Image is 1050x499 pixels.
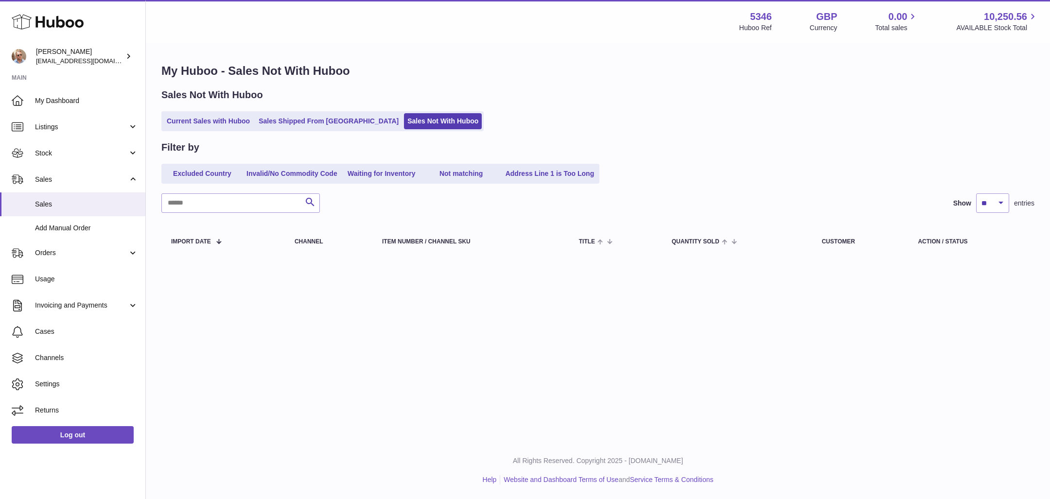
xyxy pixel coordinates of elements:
[739,23,772,33] div: Huboo Ref
[35,200,138,209] span: Sales
[35,248,128,258] span: Orders
[483,476,497,483] a: Help
[35,96,138,105] span: My Dashboard
[35,327,138,336] span: Cases
[502,166,598,182] a: Address Line 1 is Too Long
[163,113,253,129] a: Current Sales with Huboo
[382,239,560,245] div: Item Number / Channel SKU
[889,10,908,23] span: 0.00
[12,426,134,444] a: Log out
[875,23,918,33] span: Total sales
[35,353,138,362] span: Channels
[255,113,402,129] a: Sales Shipped From [GEOGRAPHIC_DATA]
[672,239,719,245] span: Quantity Sold
[630,476,714,483] a: Service Terms & Conditions
[35,275,138,284] span: Usage
[810,23,838,33] div: Currency
[161,88,263,102] h2: Sales Not With Huboo
[422,166,500,182] a: Not matching
[171,239,211,245] span: Import date
[816,10,837,23] strong: GBP
[35,122,128,132] span: Listings
[35,379,138,389] span: Settings
[1014,199,1034,208] span: entries
[35,406,138,415] span: Returns
[35,301,128,310] span: Invoicing and Payments
[500,475,713,484] li: and
[404,113,482,129] a: Sales Not With Huboo
[35,175,128,184] span: Sales
[243,166,341,182] a: Invalid/No Commodity Code
[750,10,772,23] strong: 5346
[163,166,241,182] a: Excluded Country
[154,456,1042,465] p: All Rights Reserved. Copyright 2025 - [DOMAIN_NAME]
[12,49,26,64] img: support@radoneltd.co.uk
[956,10,1038,33] a: 10,250.56 AVAILABLE Stock Total
[343,166,420,182] a: Waiting for Inventory
[875,10,918,33] a: 0.00 Total sales
[956,23,1038,33] span: AVAILABLE Stock Total
[35,149,128,158] span: Stock
[953,199,971,208] label: Show
[295,239,363,245] div: Channel
[984,10,1027,23] span: 10,250.56
[918,239,1025,245] div: Action / Status
[161,141,199,154] h2: Filter by
[35,224,138,233] span: Add Manual Order
[161,63,1034,79] h1: My Huboo - Sales Not With Huboo
[36,47,123,66] div: [PERSON_NAME]
[36,57,143,65] span: [EMAIL_ADDRESS][DOMAIN_NAME]
[822,239,898,245] div: Customer
[504,476,618,483] a: Website and Dashboard Terms of Use
[579,239,595,245] span: Title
